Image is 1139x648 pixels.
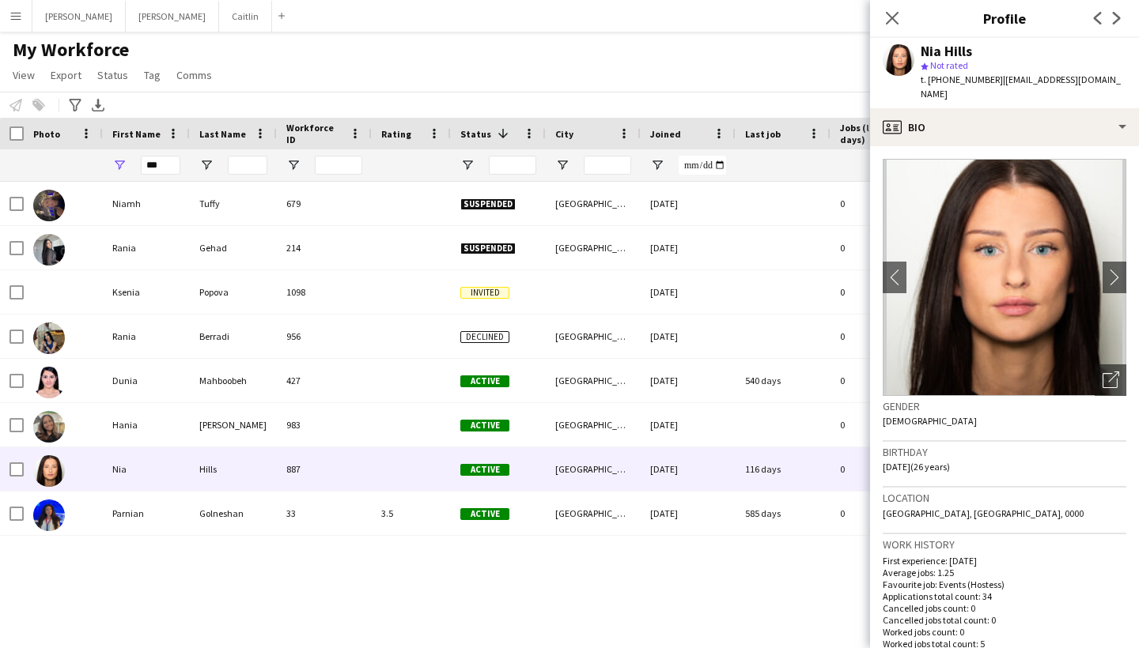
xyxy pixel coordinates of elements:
h3: Profile [870,8,1139,28]
div: Dunia [103,359,190,402]
div: Ksenia [103,270,190,314]
button: Open Filter Menu [650,158,664,172]
h3: Gender [883,399,1126,413]
span: Workforce ID [286,122,343,145]
div: Rania [103,226,190,269]
div: 0 [831,270,933,314]
div: 0 [831,182,933,225]
span: Active [460,464,509,476]
p: Worked jobs count: 0 [883,626,1126,638]
div: 0 [831,359,933,402]
div: [DATE] [641,403,736,446]
p: Average jobs: 1.25 [883,567,1126,578]
span: Declined [460,331,509,343]
span: Status [97,68,128,82]
span: | [EMAIL_ADDRESS][DOMAIN_NAME] [921,73,1121,100]
div: 427 [277,359,372,402]
div: Nia Hills [921,44,972,58]
span: Photo [33,128,60,140]
span: Comms [176,68,212,82]
div: 887 [277,447,372,491]
span: Invited [460,287,509,299]
app-action-btn: Advanced filters [66,96,85,115]
button: Open Filter Menu [286,158,301,172]
div: 983 [277,403,372,446]
span: Joined [650,128,681,140]
img: Nia Hills [33,455,65,487]
div: [DATE] [641,182,736,225]
p: Applications total count: 34 [883,590,1126,602]
div: Parnian [103,492,190,535]
span: [DEMOGRAPHIC_DATA] [883,415,977,427]
span: Active [460,508,509,520]
p: Cancelled jobs total count: 0 [883,614,1126,626]
div: 33 [277,492,372,535]
div: Hills [190,447,277,491]
div: [DATE] [641,447,736,491]
h3: Work history [883,537,1126,552]
span: Last job [745,128,781,140]
img: Niamh Tuffy [33,190,65,221]
span: Last Name [199,128,246,140]
a: Export [44,65,88,85]
p: Favourite job: Events (Hostess) [883,578,1126,590]
div: Tuffy [190,182,277,225]
span: Suspended [460,198,516,210]
div: Hania [103,403,190,446]
div: 585 days [736,492,831,535]
div: [GEOGRAPHIC_DATA] [546,447,641,491]
div: 1098 [277,270,372,314]
input: Joined Filter Input [679,156,726,175]
div: Bio [870,108,1139,146]
input: Last Name Filter Input [228,156,267,175]
div: [PERSON_NAME] [190,403,277,446]
span: Tag [144,68,161,82]
span: City [555,128,573,140]
div: 679 [277,182,372,225]
div: Mahboobeh [190,359,277,402]
p: First experience: [DATE] [883,555,1126,567]
div: 0 [831,226,933,269]
h3: Location [883,491,1126,505]
div: Nia [103,447,190,491]
span: My Workforce [13,38,129,62]
div: [GEOGRAPHIC_DATA] [546,182,641,225]
img: Hania Moheb [33,411,65,443]
button: Open Filter Menu [112,158,127,172]
h3: Birthday [883,445,1126,459]
div: [GEOGRAPHIC_DATA] [546,492,641,535]
div: [GEOGRAPHIC_DATA]/[GEOGRAPHIC_DATA] [546,226,641,269]
span: Jobs (last 90 days) [840,122,905,145]
a: Status [91,65,134,85]
span: Not rated [930,59,968,71]
span: First Name [112,128,161,140]
span: Export [51,68,81,82]
div: 214 [277,226,372,269]
div: [GEOGRAPHIC_DATA] [546,403,641,446]
img: Dunia Mahboobeh [33,367,65,398]
div: Rania [103,315,190,358]
div: [DATE] [641,492,736,535]
app-action-btn: Export XLSX [89,96,108,115]
img: Rania Gehad [33,234,65,266]
div: 3.5 [372,492,451,535]
span: Suspended [460,243,516,254]
button: Open Filter Menu [199,158,214,172]
input: Status Filter Input [489,156,536,175]
div: Berradi [190,315,277,358]
span: Rating [381,128,411,140]
div: [DATE] [641,315,736,358]
div: [DATE] [641,359,736,402]
div: Golneshan [190,492,277,535]
div: 540 days [736,359,831,402]
span: Active [460,420,509,431]
button: [PERSON_NAME] [32,1,126,32]
div: Gehad [190,226,277,269]
div: 0 [831,403,933,446]
div: 116 days [736,447,831,491]
input: City Filter Input [584,156,631,175]
div: [DATE] [641,270,736,314]
div: [GEOGRAPHIC_DATA] [546,315,641,358]
span: Status [460,128,491,140]
div: [GEOGRAPHIC_DATA] [546,359,641,402]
